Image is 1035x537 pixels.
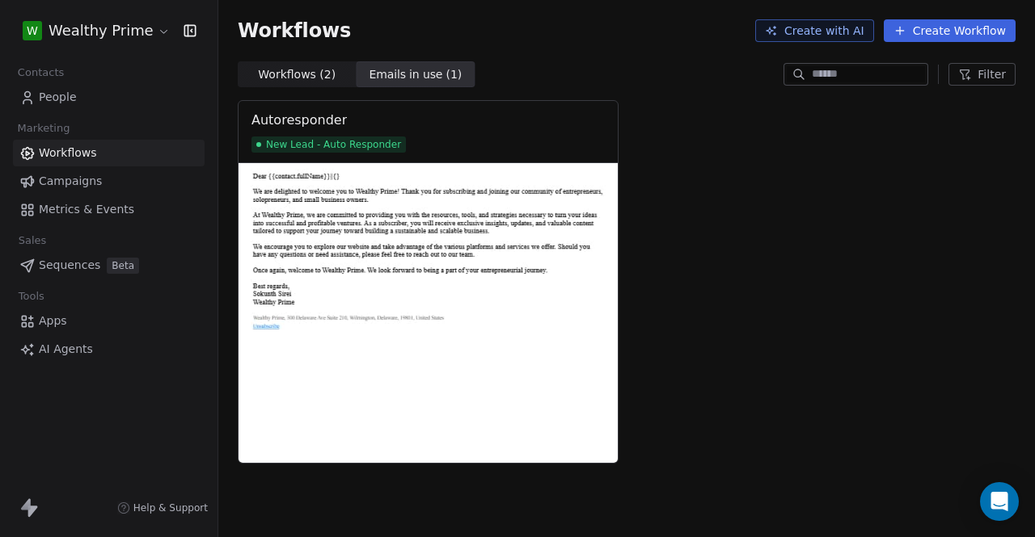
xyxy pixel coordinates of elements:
[39,313,67,329] span: Apps
[39,201,134,218] span: Metrics & Events
[13,140,205,166] a: Workflows
[27,23,38,39] span: W
[13,308,205,334] a: Apps
[11,229,53,253] span: Sales
[948,63,1016,86] button: Filter
[978,66,1006,83] span: Filter
[251,136,406,153] span: New Lead - Auto Responder
[258,66,336,83] span: Workflows ( 2 )
[251,111,347,130] div: Autoresponder
[11,61,71,85] span: Contacts
[49,20,154,41] span: Wealthy Prime
[117,501,208,514] a: Help & Support
[107,258,139,274] span: Beta
[19,17,172,44] button: WWealthy Prime
[884,19,1016,42] button: Create Workflow
[13,168,205,195] a: Campaigns
[39,173,102,190] span: Campaigns
[980,482,1019,521] div: Open Intercom Messenger
[39,341,93,358] span: AI Agents
[13,84,205,111] a: People
[13,252,205,279] a: SequencesBeta
[11,116,77,141] span: Marketing
[133,501,208,514] span: Help & Support
[13,196,205,223] a: Metrics & Events
[755,19,874,42] button: Create with AI
[39,89,77,106] span: People
[239,163,618,463] img: Preview
[39,145,97,162] span: Workflows
[13,336,205,363] a: AI Agents
[39,257,100,274] span: Sequences
[11,284,51,308] span: Tools
[238,19,351,42] span: Workflows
